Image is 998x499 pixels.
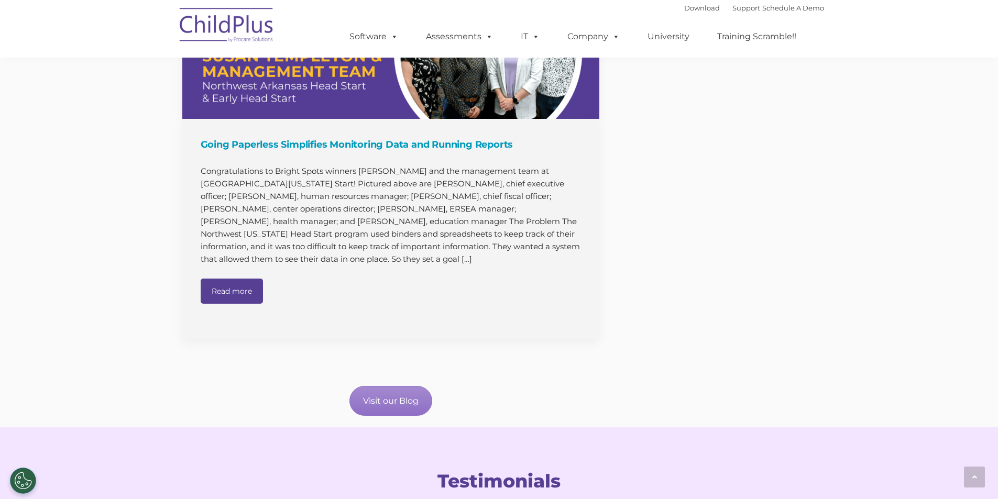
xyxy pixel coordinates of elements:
[437,470,561,492] span: Testimonials
[10,468,36,494] button: Cookies Settings
[637,26,700,47] a: University
[201,279,263,304] a: Read more
[349,386,432,416] a: Visit our Blog
[557,26,630,47] a: Company
[732,4,760,12] a: Support
[684,4,824,12] font: |
[762,4,824,12] a: Schedule A Demo
[339,26,409,47] a: Software
[415,26,503,47] a: Assessments
[201,137,584,152] h4: Going Paperless Simplifies Monitoring Data and Running Reports
[174,1,279,53] img: ChildPlus by Procare Solutions
[684,4,720,12] a: Download
[707,26,807,47] a: Training Scramble!!
[201,165,584,265] p: Congratulations to Bright Spots winners [PERSON_NAME] and the management team at [GEOGRAPHIC_DATA...
[510,26,550,47] a: IT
